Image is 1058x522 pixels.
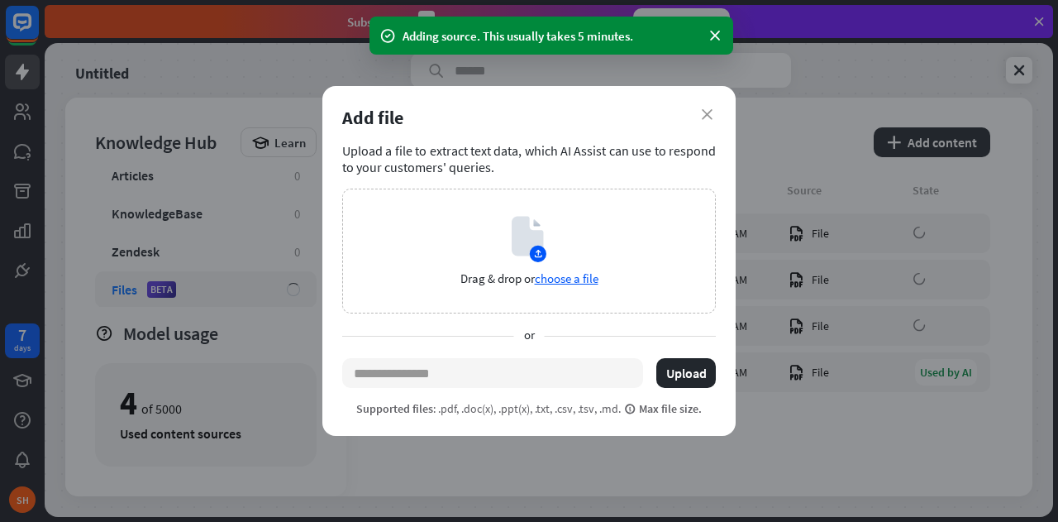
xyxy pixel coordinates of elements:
[514,327,545,345] span: or
[356,401,702,416] p: : .pdf, .doc(x), .ppt(x), .txt, .csv, .tsv, .md.
[342,106,716,129] div: Add file
[702,109,712,120] i: close
[535,271,598,286] span: choose a file
[624,401,702,416] span: Max file size.
[403,27,700,45] div: Adding source. This usually takes 5 minutes.
[356,401,433,416] span: Supported files
[342,142,716,175] div: Upload a file to extract text data, which AI Assist can use to respond to your customers' queries.
[656,358,716,388] button: Upload
[460,271,598,286] p: Drag & drop or
[13,7,63,56] button: Open LiveChat chat widget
